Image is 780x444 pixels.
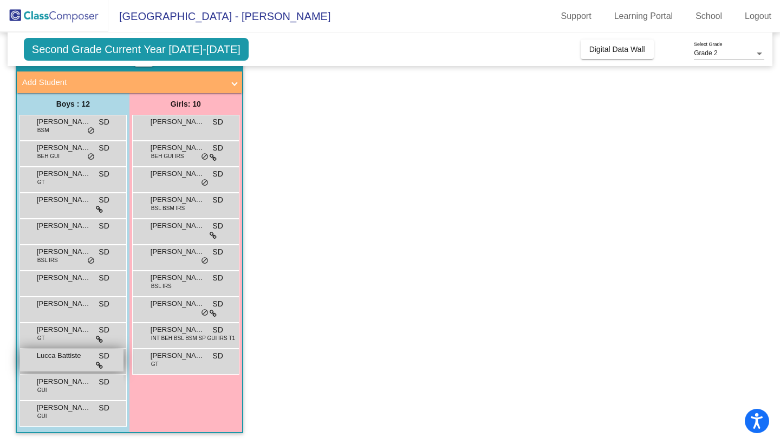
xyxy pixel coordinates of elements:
[37,298,91,309] span: [PERSON_NAME]
[99,116,109,128] span: SD
[37,246,91,257] span: [PERSON_NAME]
[212,194,223,206] span: SD
[212,324,223,336] span: SD
[151,298,205,309] span: [PERSON_NAME]
[151,204,185,212] span: BSL BSM IRS
[134,50,153,67] button: Print Students Details
[37,324,91,335] span: [PERSON_NAME]
[22,76,224,89] mat-panel-title: Add Student
[212,220,223,232] span: SD
[201,153,209,161] span: do_not_disturb_alt
[99,376,109,388] span: SD
[201,257,209,265] span: do_not_disturb_alt
[99,246,109,258] span: SD
[212,272,223,284] span: SD
[99,350,109,362] span: SD
[151,152,184,160] span: BEH GUI IRS
[151,116,205,127] span: [PERSON_NAME]
[151,194,205,205] span: [PERSON_NAME]
[151,360,159,368] span: GT
[17,93,129,115] div: Boys : 12
[212,168,223,180] span: SD
[24,38,249,61] span: Second Grade Current Year [DATE]-[DATE]
[212,350,223,362] span: SD
[99,142,109,154] span: SD
[99,272,109,284] span: SD
[87,257,95,265] span: do_not_disturb_alt
[212,298,223,310] span: SD
[151,168,205,179] span: [PERSON_NAME]
[37,142,91,153] span: [PERSON_NAME]
[37,412,47,420] span: GUI
[99,324,109,336] span: SD
[201,309,209,317] span: do_not_disturb_alt
[37,116,91,127] span: [PERSON_NAME]
[37,272,91,283] span: [PERSON_NAME]
[108,8,330,25] span: [GEOGRAPHIC_DATA] - [PERSON_NAME]
[37,350,91,361] span: Lucca Battiste
[151,220,205,231] span: [PERSON_NAME]
[87,153,95,161] span: do_not_disturb_alt
[99,220,109,232] span: SD
[129,93,242,115] div: Girls: 10
[99,194,109,206] span: SD
[37,256,58,264] span: BSL IRS
[37,168,91,179] span: [PERSON_NAME]
[37,194,91,205] span: [PERSON_NAME]
[37,152,60,160] span: BEH GUI
[151,350,205,361] span: [PERSON_NAME]
[151,324,205,335] span: [PERSON_NAME]
[736,8,780,25] a: Logout
[606,8,682,25] a: Learning Portal
[37,220,91,231] span: [PERSON_NAME]
[99,168,109,180] span: SD
[37,386,47,394] span: GUI
[552,8,600,25] a: Support
[212,116,223,128] span: SD
[589,45,645,54] span: Digital Data Wall
[151,142,205,153] span: [PERSON_NAME]
[37,178,45,186] span: GT
[151,282,172,290] span: BSL IRS
[37,376,91,387] span: [PERSON_NAME]
[99,402,109,414] span: SD
[581,40,654,59] button: Digital Data Wall
[151,272,205,283] span: [PERSON_NAME]
[37,402,91,413] span: [PERSON_NAME]
[151,246,205,257] span: [PERSON_NAME]
[212,142,223,154] span: SD
[87,127,95,135] span: do_not_disturb_alt
[201,179,209,187] span: do_not_disturb_alt
[37,126,49,134] span: BSM
[99,298,109,310] span: SD
[212,246,223,258] span: SD
[151,334,235,342] span: INT BEH BSL BSM SP GUI IRS T1
[694,49,717,57] span: Grade 2
[17,71,242,93] mat-expansion-panel-header: Add Student
[687,8,731,25] a: School
[37,334,45,342] span: GT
